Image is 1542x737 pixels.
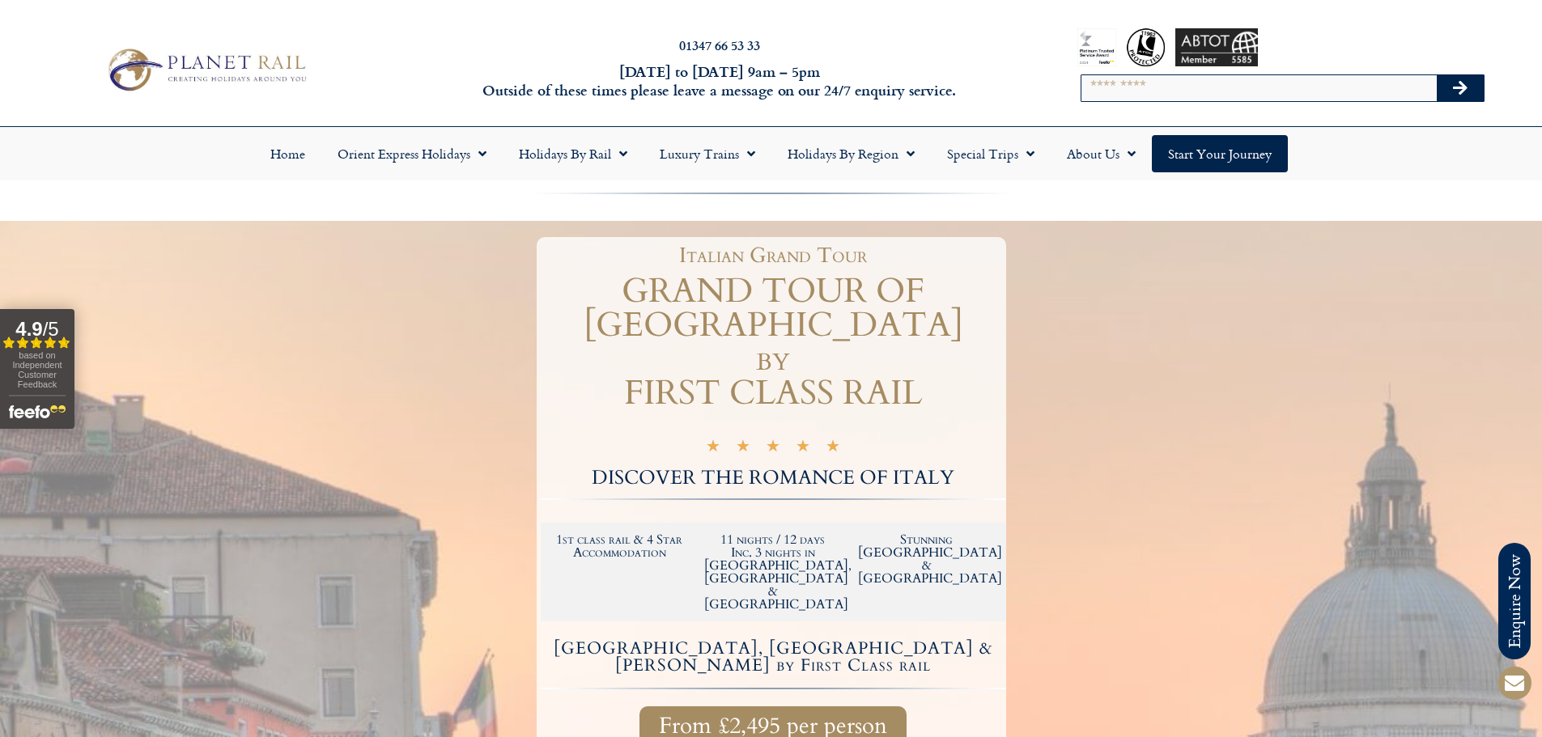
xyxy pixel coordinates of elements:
[659,716,887,736] span: From £2,495 per person
[706,439,720,458] i: ★
[503,135,644,172] a: Holidays by Rail
[321,135,503,172] a: Orient Express Holidays
[254,135,321,172] a: Home
[736,439,750,458] i: ★
[8,135,1534,172] nav: Menu
[858,533,996,585] h2: Stunning [GEOGRAPHIC_DATA] & [GEOGRAPHIC_DATA]
[100,44,312,95] img: Planet Rail Train Holidays Logo
[543,640,1004,674] h4: [GEOGRAPHIC_DATA], [GEOGRAPHIC_DATA] & [PERSON_NAME] by First Class rail
[1152,135,1288,172] a: Start your Journey
[549,245,998,266] h1: Italian Grand Tour
[644,135,771,172] a: Luxury Trains
[1437,75,1484,101] button: Search
[1051,135,1152,172] a: About Us
[415,62,1024,100] h6: [DATE] to [DATE] 9am – 5pm Outside of these times please leave a message on our 24/7 enquiry serv...
[706,437,840,458] div: 5/5
[679,36,760,54] a: 01347 66 53 33
[826,439,840,458] i: ★
[771,135,931,172] a: Holidays by Region
[796,439,810,458] i: ★
[931,135,1051,172] a: Special Trips
[551,533,689,559] h2: 1st class rail & 4 Star Accommodation
[541,274,1006,410] h1: GRAND TOUR OF [GEOGRAPHIC_DATA] by FIRST CLASS RAIL
[541,468,1006,488] h2: DISCOVER THE ROMANCE OF ITALY
[704,533,842,611] h2: 11 nights / 12 days Inc. 3 nights in [GEOGRAPHIC_DATA], [GEOGRAPHIC_DATA] & [GEOGRAPHIC_DATA]
[766,439,780,458] i: ★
